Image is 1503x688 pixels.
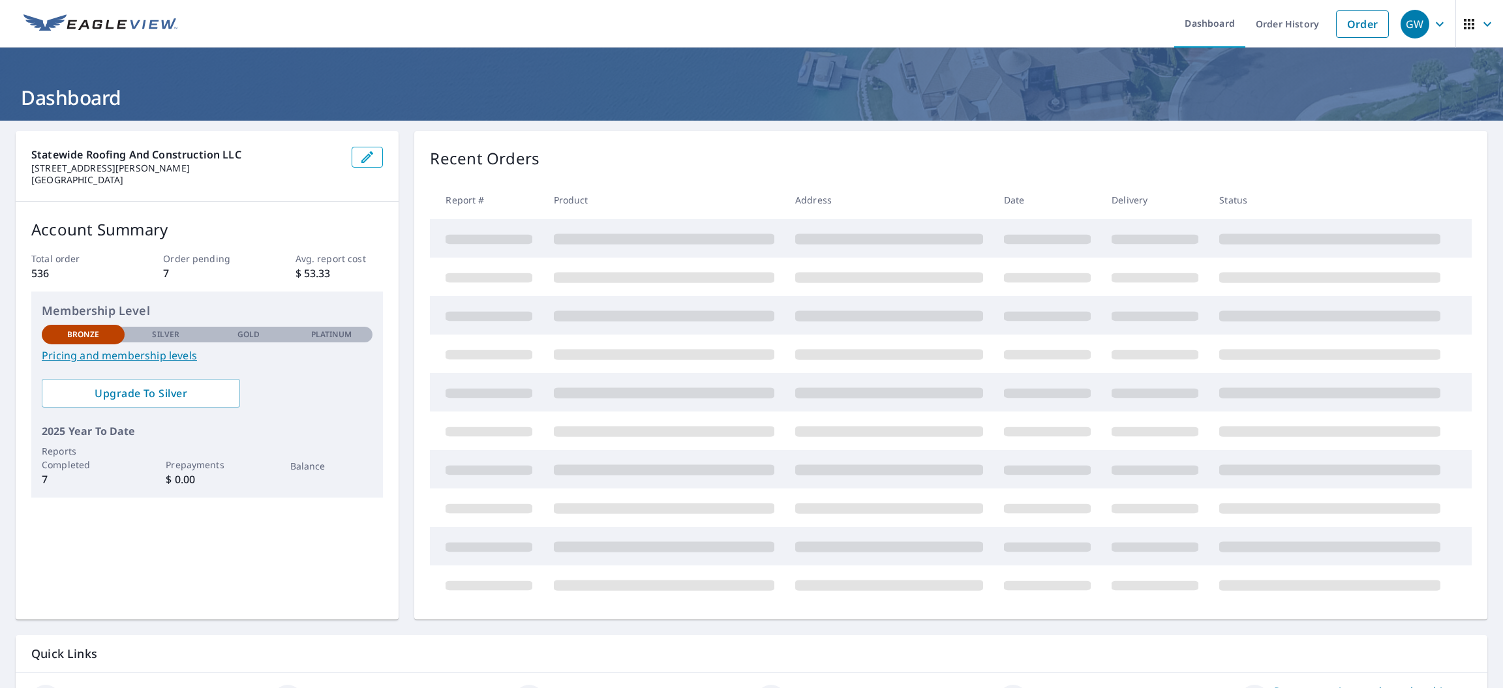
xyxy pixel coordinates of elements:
[296,252,384,265] p: Avg. report cost
[152,329,179,340] p: Silver
[42,444,125,471] p: Reports Completed
[163,252,251,265] p: Order pending
[994,181,1101,219] th: Date
[31,252,119,265] p: Total order
[23,14,177,34] img: EV Logo
[31,218,383,241] p: Account Summary
[430,181,543,219] th: Report #
[163,265,251,281] p: 7
[31,162,341,174] p: [STREET_ADDRESS][PERSON_NAME]
[42,379,240,408] a: Upgrade To Silver
[31,646,1472,662] p: Quick Links
[16,84,1487,111] h1: Dashboard
[42,471,125,487] p: 7
[430,147,539,170] p: Recent Orders
[166,458,249,471] p: Prepayments
[31,265,119,281] p: 536
[1336,10,1389,38] a: Order
[52,386,230,400] span: Upgrade To Silver
[290,459,373,473] p: Balance
[311,329,352,340] p: Platinum
[42,348,372,363] a: Pricing and membership levels
[1101,181,1209,219] th: Delivery
[67,329,100,340] p: Bronze
[785,181,994,219] th: Address
[543,181,785,219] th: Product
[42,302,372,320] p: Membership Level
[1209,181,1451,219] th: Status
[31,174,341,186] p: [GEOGRAPHIC_DATA]
[296,265,384,281] p: $ 53.33
[31,147,341,162] p: Statewide Roofing and Construction LLC
[166,471,249,487] p: $ 0.00
[1401,10,1429,38] div: GW
[42,423,372,439] p: 2025 Year To Date
[237,329,260,340] p: Gold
